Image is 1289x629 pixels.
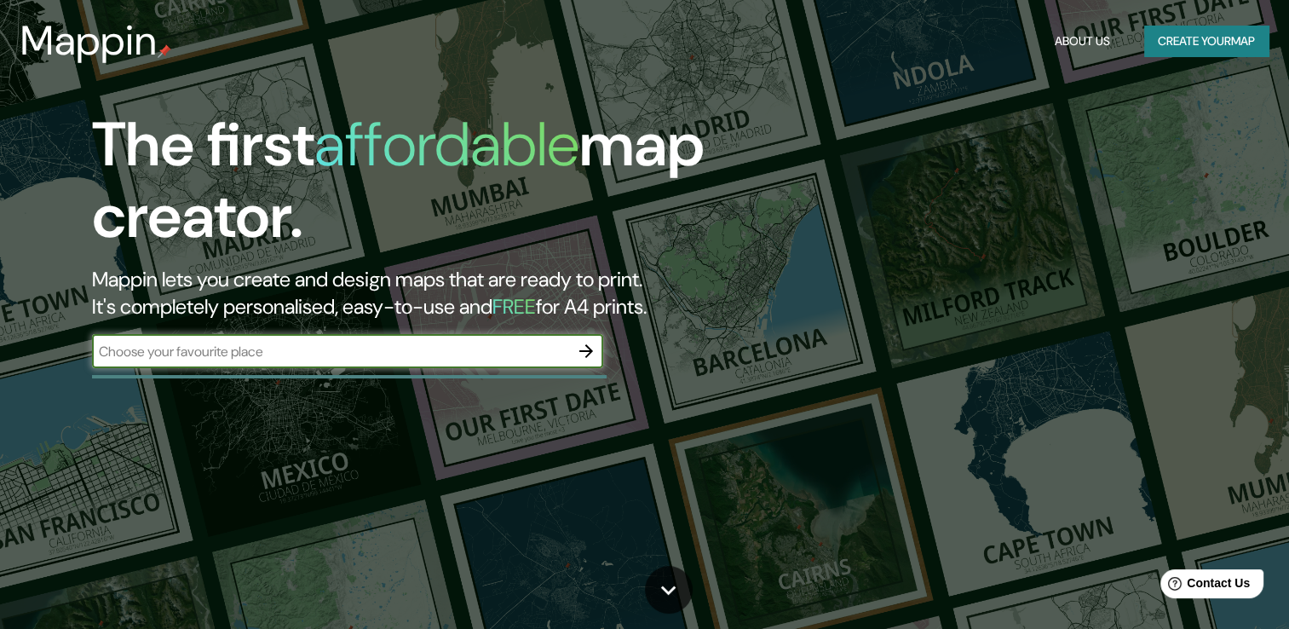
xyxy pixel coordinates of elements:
[314,105,579,184] h1: affordable
[92,109,737,266] h1: The first map creator.
[20,17,158,65] h3: Mappin
[92,266,737,320] h2: Mappin lets you create and design maps that are ready to print. It's completely personalised, eas...
[1048,26,1117,57] button: About Us
[92,342,569,361] input: Choose your favourite place
[158,44,171,58] img: mappin-pin
[1144,26,1269,57] button: Create yourmap
[492,293,536,320] h5: FREE
[1137,563,1270,610] iframe: Help widget launcher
